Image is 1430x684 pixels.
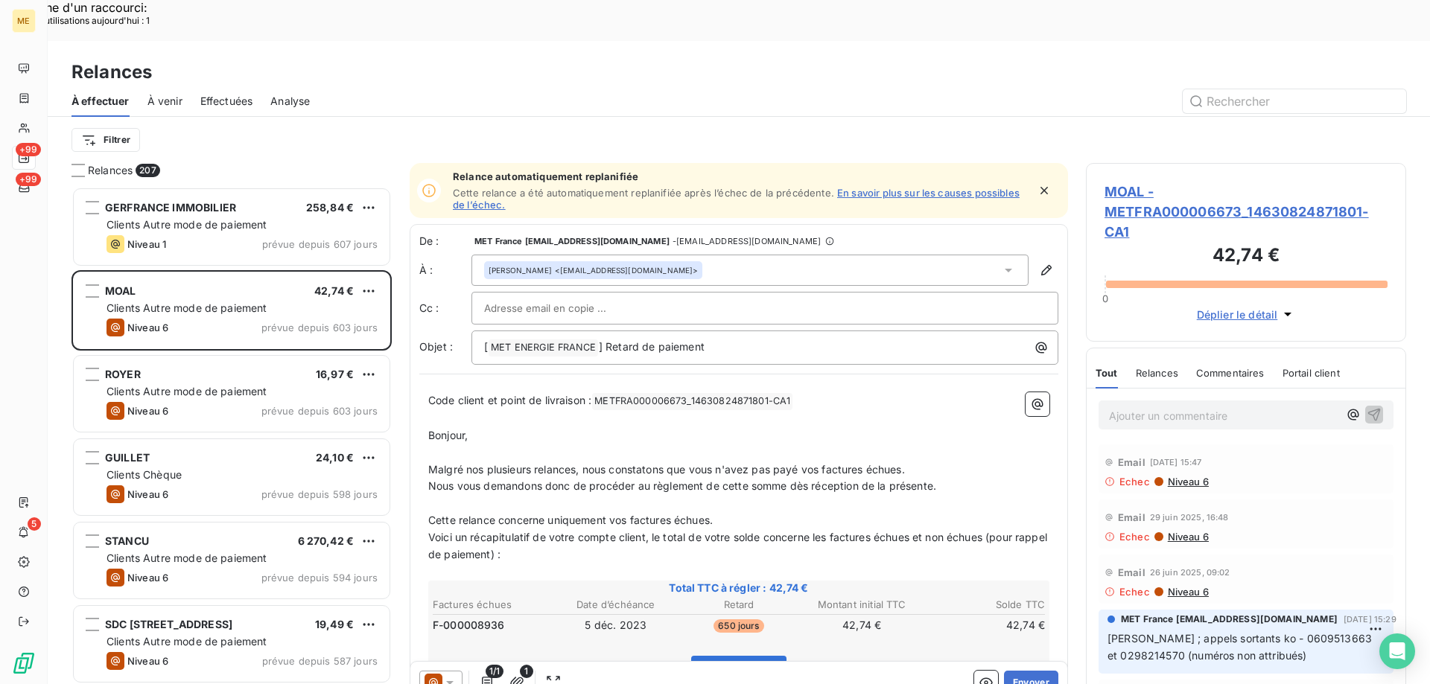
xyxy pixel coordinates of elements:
span: 26 juin 2025, 09:02 [1150,568,1230,577]
input: Rechercher [1183,89,1406,113]
span: [PERSON_NAME] ; appels sortants ko - 0609513663 et 0298214570 (numéros non attribués) [1108,632,1375,662]
span: Clients Autre mode de paiement [107,301,267,314]
span: 6 270,42 € [298,534,355,547]
span: À effectuer [71,94,130,109]
span: Voici un récapitulatif de votre compte client, le total de votre solde concerne les factures échu... [428,531,1050,560]
span: Echec [1119,531,1150,543]
span: Niveau 6 [127,655,168,667]
span: Niveau 6 [1166,476,1209,488]
span: 207 [136,164,159,177]
h3: Relances [71,59,152,86]
span: Niveau 6 [127,488,168,500]
span: prévue depuis 587 jours [262,655,378,667]
span: 19,49 € [315,618,354,630]
span: MET France [EMAIL_ADDRESS][DOMAIN_NAME] [474,237,670,246]
td: 42,74 € [801,617,923,633]
span: Déplier le détail [1197,307,1278,322]
th: Montant initial TTC [801,597,923,613]
span: +99 [16,143,41,156]
span: Total TTC à régler : 42,74 € [430,581,1047,595]
span: Relances [1136,367,1178,379]
span: Clients Autre mode de paiement [107,218,267,231]
span: Niveau 6 [1166,586,1209,598]
span: Relances [88,163,133,178]
td: 5 déc. 2023 [555,617,676,633]
span: prévue depuis 598 jours [261,488,378,500]
span: Niveau 1 [127,238,166,250]
span: METFRA000006673_14630824871801-CA1 [592,393,792,410]
span: 1/1 [486,665,503,678]
span: prévue depuis 594 jours [261,572,378,584]
span: Nous vous demandons donc de procéder au règlement de cette somme dès réception de la présente. [428,479,936,492]
span: Echec [1119,476,1150,488]
span: Clients Chèque [107,468,182,481]
span: Relance automatiquement replanifiée [453,170,1028,182]
span: 258,84 € [306,201,354,214]
div: <[EMAIL_ADDRESS][DOMAIN_NAME]> [489,265,698,275]
span: ] Retard de paiement [599,340,705,353]
label: À : [419,263,471,278]
span: 24,10 € [316,451,354,464]
span: Tout [1096,367,1118,379]
span: Niveau 6 [1166,531,1209,543]
span: prévue depuis 603 jours [261,405,378,417]
span: Malgré nos plusieurs relances, nous constatons que vous n'avez pas payé vos factures échues. [428,463,905,476]
td: 42,74 € [924,617,1046,633]
span: Portail client [1283,367,1340,379]
span: F-000008936 [433,618,505,633]
span: [DATE] 15:29 [1344,615,1396,624]
span: Niveau 6 [127,322,168,333]
span: Clients Autre mode de paiement [107,385,267,397]
span: prévue depuis 603 jours [261,322,378,333]
span: [DATE] 15:47 [1150,458,1202,467]
span: Objet : [419,340,453,353]
span: Code client et point de livraison : [428,394,591,406]
img: Logo LeanPay [12,651,36,675]
span: Niveau 6 [127,572,168,584]
span: MOAL - METFRA000006673_14630824871801-CA1 [1105,182,1388,242]
span: 650 jours [714,619,763,633]
span: MOAL [105,284,136,297]
span: - [EMAIL_ADDRESS][DOMAIN_NAME] [673,237,821,246]
span: Clients Autre mode de paiement [107,635,267,648]
span: Analyse [270,94,310,109]
span: Cette relance a été automatiquement replanifiée après l’échec de la précédente. [453,187,834,199]
span: 29 juin 2025, 16:48 [1150,513,1229,522]
span: Email [1118,566,1145,578]
span: Niveau 6 [127,405,168,417]
span: À venir [147,94,182,109]
span: Email [1118,456,1145,468]
input: Adresse email en copie ... [484,297,644,319]
span: De : [419,234,471,249]
span: prévue depuis 607 jours [262,238,378,250]
th: Retard [678,597,799,613]
th: Date d’échéance [555,597,676,613]
span: GERFRANCE IMMOBILIER [105,201,236,214]
div: Open Intercom Messenger [1379,633,1415,669]
span: Bonjour, [428,429,468,441]
th: Solde TTC [924,597,1046,613]
h3: 42,74 € [1105,242,1388,272]
span: MET France [EMAIL_ADDRESS][DOMAIN_NAME] [1121,613,1338,626]
span: ROYER [105,368,141,380]
span: SDC [STREET_ADDRESS] [105,618,232,630]
span: GUILLET [105,451,150,464]
span: 0 [1102,293,1108,304]
button: Déplier le détail [1192,306,1300,323]
button: Filtrer [71,128,140,152]
span: Commentaires [1196,367,1265,379]
span: Cette relance concerne uniquement vos factures échues. [428,514,713,526]
span: Effectuées [200,94,253,109]
th: Factures échues [432,597,553,613]
span: 42,74 € [314,284,354,297]
span: +99 [16,173,41,186]
span: [PERSON_NAME] [489,265,552,275]
span: [ [484,340,488,353]
span: 16,97 € [316,368,354,380]
span: Echec [1119,586,1150,598]
span: Email [1118,511,1145,523]
span: 1 [520,665,533,678]
span: STANCU [105,534,149,547]
label: Cc : [419,301,471,316]
span: 5 [28,517,41,531]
